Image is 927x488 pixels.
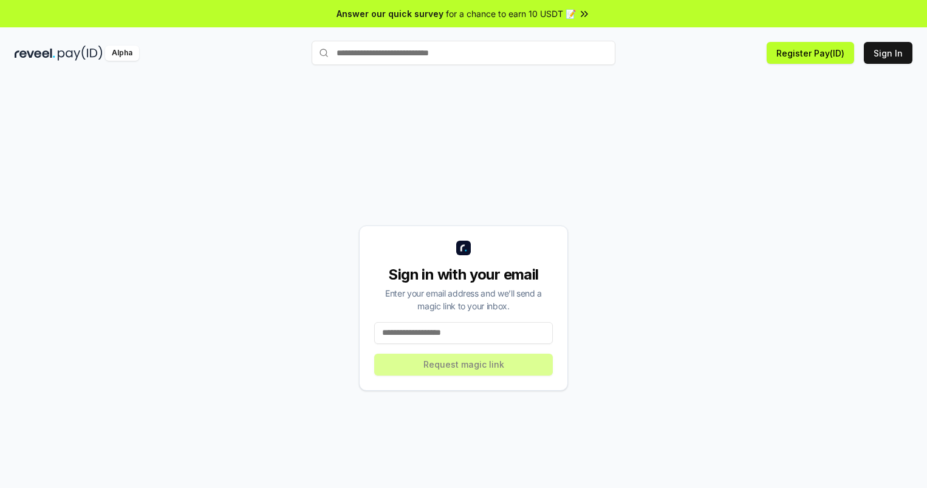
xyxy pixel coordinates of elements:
div: Enter your email address and we’ll send a magic link to your inbox. [374,287,553,312]
img: pay_id [58,46,103,61]
img: reveel_dark [15,46,55,61]
div: Alpha [105,46,139,61]
span: for a chance to earn 10 USDT 📝 [446,7,576,20]
button: Sign In [864,42,912,64]
div: Sign in with your email [374,265,553,284]
img: logo_small [456,241,471,255]
button: Register Pay(ID) [767,42,854,64]
span: Answer our quick survey [337,7,443,20]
